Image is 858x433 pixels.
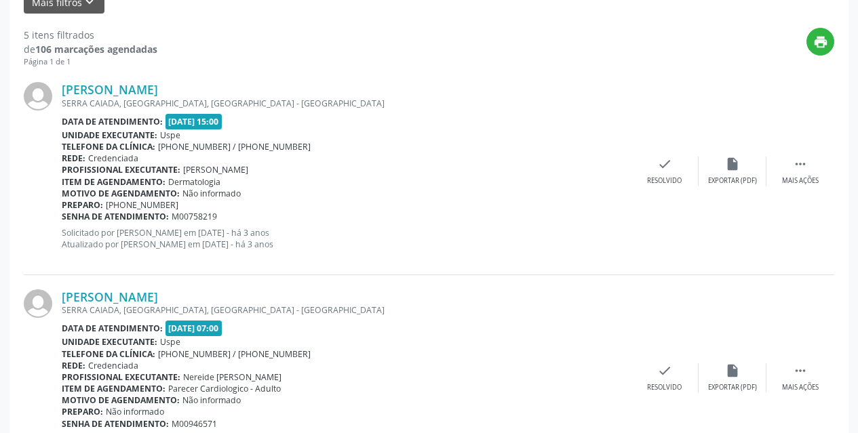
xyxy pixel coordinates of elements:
[35,43,157,56] strong: 106 marcações agendadas
[62,304,631,316] div: SERRA CAIADA, [GEOGRAPHIC_DATA], [GEOGRAPHIC_DATA] - [GEOGRAPHIC_DATA]
[62,188,180,199] b: Motivo de agendamento:
[62,82,158,97] a: [PERSON_NAME]
[62,289,158,304] a: [PERSON_NAME]
[106,406,164,417] span: Não informado
[182,188,241,199] span: Não informado
[813,35,828,49] i: print
[24,28,157,42] div: 5 itens filtrados
[106,199,178,211] span: [PHONE_NUMBER]
[62,164,180,176] b: Profissional executante:
[88,152,138,164] span: Credenciada
[62,116,163,127] b: Data de atendimento:
[62,348,155,360] b: Telefone da clínica:
[657,157,672,171] i: check
[24,289,52,318] img: img
[168,383,281,394] span: Parecer Cardiologico - Adulto
[62,336,157,348] b: Unidade executante:
[62,98,631,109] div: SERRA CAIADA, [GEOGRAPHIC_DATA], [GEOGRAPHIC_DATA] - [GEOGRAPHIC_DATA]
[165,114,222,129] span: [DATE] 15:00
[62,199,103,211] b: Preparo:
[172,418,217,430] span: M00946571
[62,129,157,141] b: Unidade executante:
[793,157,808,171] i: 
[183,371,281,383] span: Nereide [PERSON_NAME]
[62,406,103,417] b: Preparo:
[708,176,757,186] div: Exportar (PDF)
[62,211,169,222] b: Senha de atendimento:
[24,42,157,56] div: de
[160,336,180,348] span: Uspe
[62,360,85,371] b: Rede:
[725,157,740,171] i: insert_drive_file
[182,394,241,406] span: Não informado
[647,176,682,186] div: Resolvido
[657,363,672,378] i: check
[782,176,819,186] div: Mais ações
[62,383,165,394] b: Item de agendamento:
[708,383,757,392] div: Exportar (PDF)
[62,394,180,406] b: Motivo de agendamento:
[62,152,85,164] b: Rede:
[158,348,311,360] span: [PHONE_NUMBER] / [PHONE_NUMBER]
[24,56,157,68] div: Página 1 de 1
[725,363,740,378] i: insert_drive_file
[183,164,248,176] span: [PERSON_NAME]
[165,321,222,336] span: [DATE] 07:00
[62,141,155,152] b: Telefone da clínica:
[24,82,52,110] img: img
[62,323,163,334] b: Data de atendimento:
[647,383,682,392] div: Resolvido
[62,176,165,188] b: Item de agendamento:
[168,176,220,188] span: Dermatologia
[62,418,169,430] b: Senha de atendimento:
[62,227,631,250] p: Solicitado por [PERSON_NAME] em [DATE] - há 3 anos Atualizado por [PERSON_NAME] em [DATE] - há 3 ...
[782,383,819,392] div: Mais ações
[806,28,834,56] button: print
[793,363,808,378] i: 
[158,141,311,152] span: [PHONE_NUMBER] / [PHONE_NUMBER]
[62,371,180,383] b: Profissional executante:
[172,211,217,222] span: M00758219
[88,360,138,371] span: Credenciada
[160,129,180,141] span: Uspe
